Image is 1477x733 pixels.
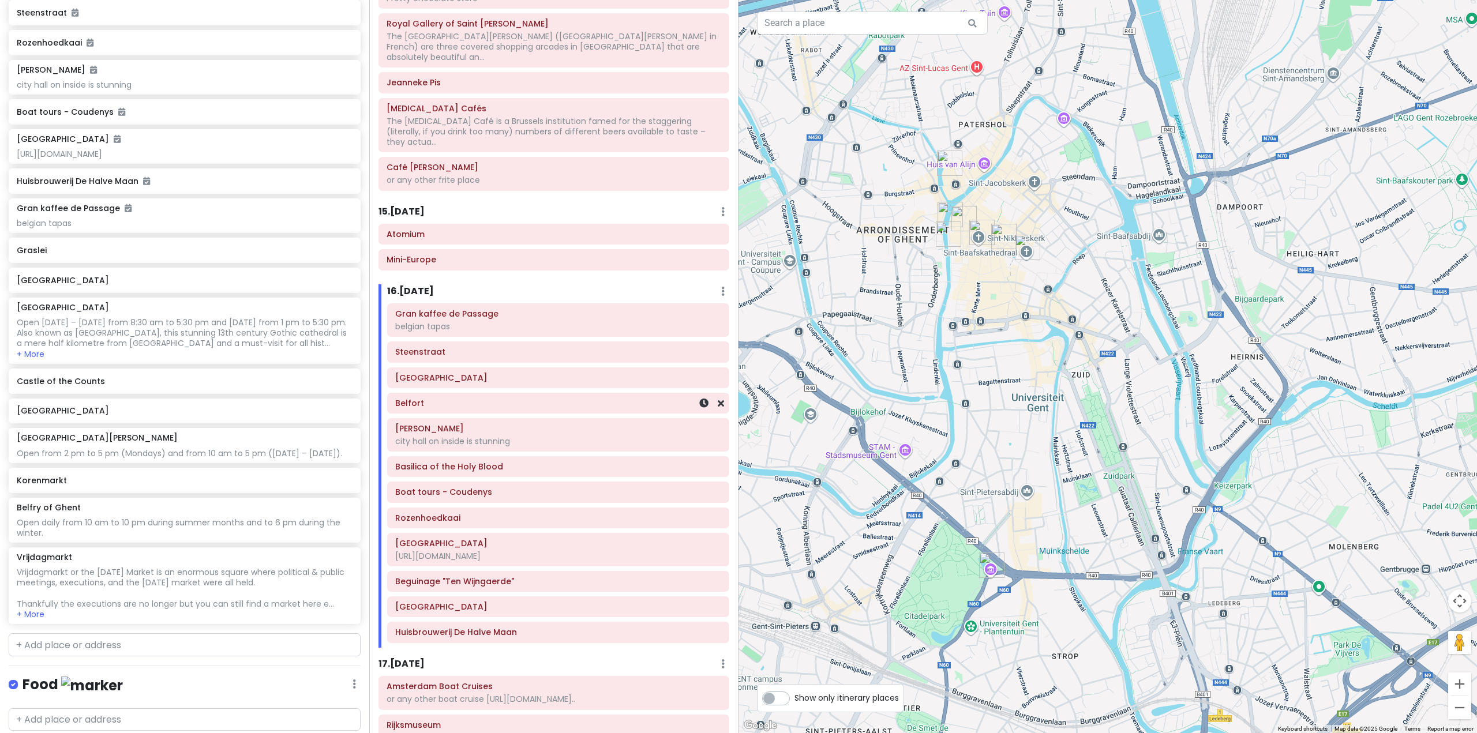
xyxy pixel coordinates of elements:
[90,66,97,74] i: Added to itinerary
[17,80,352,90] div: city hall on inside is stunning
[387,694,721,704] div: or any other boat cruise [URL][DOMAIN_NAME]..
[395,373,721,383] h6: Market Square
[741,718,779,733] img: Google
[17,609,44,619] button: + More
[17,517,352,538] div: Open daily from 10 am to 10 pm during summer months and to 6 pm during the winter.
[395,627,721,637] h6: Huisbrouwerij De Halve Maan
[395,602,721,612] h6: Minnewater Park
[17,107,352,117] h6: Boat tours - Coudenys
[17,475,352,486] h6: Korenmarkt
[143,177,150,185] i: Added to itinerary
[378,658,425,670] h6: 17 . [DATE]
[17,149,352,159] div: [URL][DOMAIN_NAME]
[17,218,352,228] div: belgian tapas
[387,229,721,239] h6: Atomium
[1334,726,1397,732] span: Map data ©2025 Google
[17,275,352,285] h6: [GEOGRAPHIC_DATA]
[72,9,78,17] i: Added to itinerary
[17,7,352,18] h6: Steenstraat
[17,65,97,75] h6: [PERSON_NAME]
[17,302,109,313] h6: [GEOGRAPHIC_DATA]
[395,436,721,446] div: city hall on inside is stunning
[387,175,721,185] div: or any other frite place
[1427,726,1474,732] a: Report a map error
[387,162,721,172] h6: Café Georgette
[387,681,721,691] h6: Amsterdam Boat Cruises
[395,398,721,408] h6: Belfort
[17,376,352,386] h6: Castle of the Counts
[378,206,425,218] h6: 15 . [DATE]
[17,203,132,213] h6: Gran kaffee de Passage
[1448,672,1471,696] button: Zoom in
[951,206,977,231] div: Korenmarkt
[17,176,352,186] h6: Huisbrouwerij De Halve Maan
[17,317,352,349] div: Open [DATE] – [DATE] from 8:30 am to 5:30 pm and [DATE] from 1 pm to 5:30 pm. Also known as [GEOG...
[741,718,779,733] a: Click to see this area on Google Maps
[395,551,721,561] div: [URL][DOMAIN_NAME]
[61,676,123,694] img: marker
[387,720,721,730] h6: Rijksmuseum
[979,552,1004,578] div: Museum voor Schone Kunsten
[395,321,721,332] div: belgian tapas
[17,567,352,609] div: Vrijdagmarkt or the [DATE] Market is an enormous square where political & public meetings, execut...
[23,675,123,694] h4: Food
[17,552,72,562] h6: Vrijdagmarkt
[395,513,721,523] h6: Rozenhoedkaai
[387,18,721,29] h6: Royal Gallery of Saint Hubert
[9,633,361,656] input: + Add place or address
[937,151,962,176] div: Castle of the Counts
[17,448,352,458] div: Open from 2 pm to 5 pm (Mondays) and from 10 am to 5 pm ([DATE] – [DATE]).
[757,12,988,35] input: Search a place
[395,347,721,357] h6: Steenstraat
[1404,726,1420,732] a: Terms
[1448,631,1471,654] button: Drag Pegman onto the map to open Street View
[17,37,352,48] h6: Rozenhoedkaai
[794,691,899,704] span: Show only itinerary places
[387,116,721,148] div: The [MEDICAL_DATA] Café is a Brussels institution famed for the staggering (literally, if you dri...
[395,423,721,434] h6: De Burg
[387,77,721,88] h6: Jeanneke Pis
[699,397,708,410] a: Set a time
[395,487,721,497] h6: Boat tours - Coudenys
[17,349,44,359] button: + More
[17,134,121,144] h6: [GEOGRAPHIC_DATA]
[387,254,721,265] h6: Mini-Europe
[718,397,724,410] a: Remove from day
[936,221,961,247] div: St Michael's Bridge
[125,204,132,212] i: Added to itinerary
[87,39,93,47] i: Added to itinerary
[969,220,995,245] div: St. Nicholas' Cathedral
[118,108,125,116] i: Added to itinerary
[395,309,721,319] h6: Gran kaffee de Passage
[387,103,721,114] h6: Delirium Cafés
[1278,725,1328,733] button: Keyboard shortcuts
[114,135,121,143] i: Added to itinerary
[17,405,352,416] h6: [GEOGRAPHIC_DATA]
[1015,235,1040,260] div: Saint Bavo's Cathedral
[387,285,434,298] h6: 16 . [DATE]
[991,224,1017,249] div: Belfry of Ghent
[395,576,721,587] h6: Beguinage "Ten Wijngaerde"
[17,502,81,513] h6: Belfry of Ghent
[387,31,721,63] div: The [GEOGRAPHIC_DATA][PERSON_NAME] ([GEOGRAPHIC_DATA][PERSON_NAME] in French) are three covered s...
[17,433,178,443] h6: [GEOGRAPHIC_DATA][PERSON_NAME]
[1448,589,1471,612] button: Map camera controls
[1448,696,1471,719] button: Zoom out
[17,245,352,255] h6: Graslei
[938,202,963,227] div: Graslei
[9,708,361,731] input: + Add place or address
[395,461,721,472] h6: Basilica of the Holy Blood
[395,538,721,548] h6: Groeninge Museum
